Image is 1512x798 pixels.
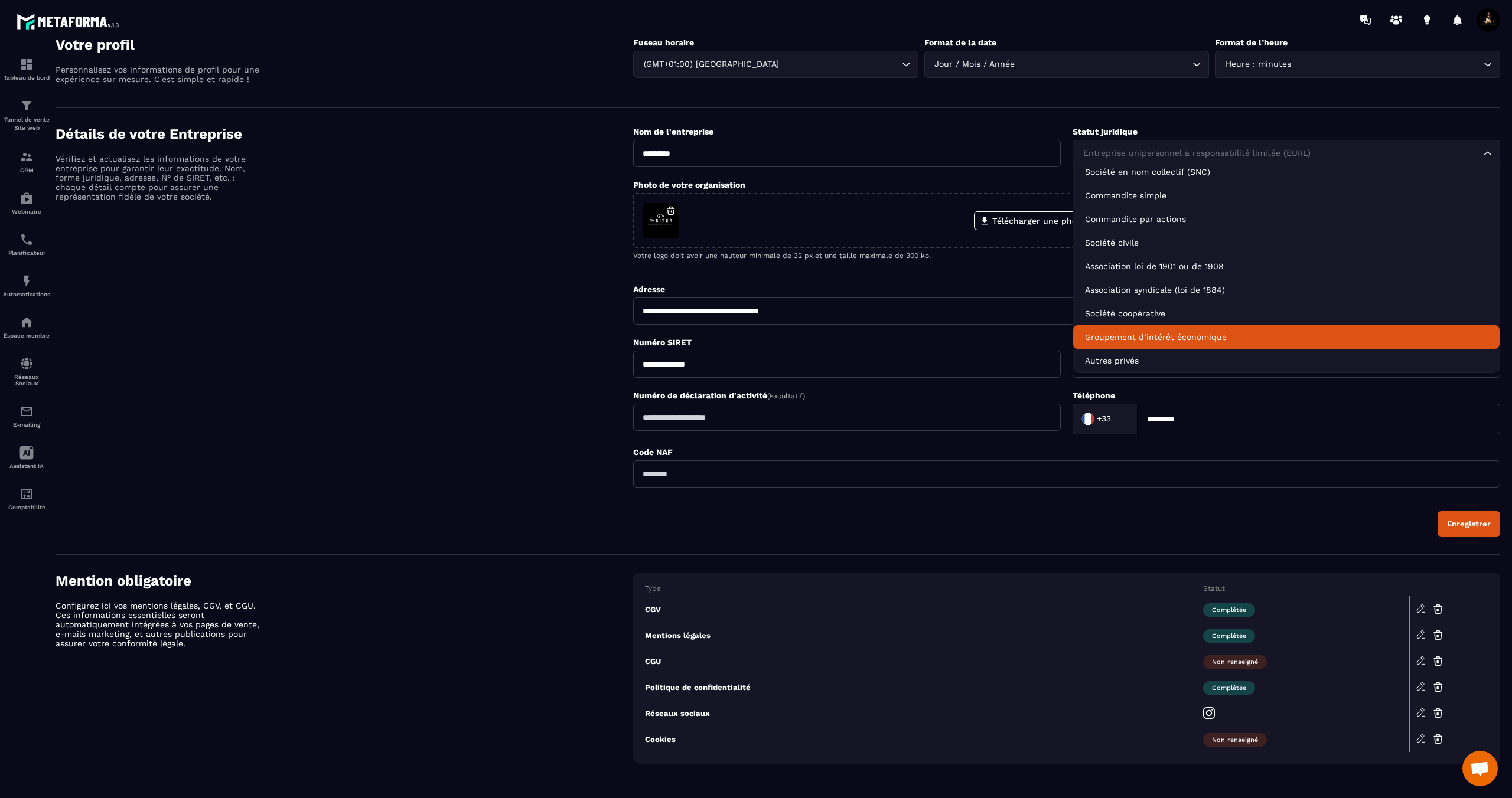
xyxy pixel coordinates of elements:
[19,274,34,288] img: automations
[645,584,1197,596] th: Type
[974,211,1090,230] label: Télécharger une photo
[3,421,50,428] p: E-mailing
[645,674,1197,700] td: Politique de confidentialité
[1073,391,1115,400] label: Téléphone
[3,306,50,348] a: automationsautomationsEspace membre
[1197,584,1409,596] th: Statut
[3,332,50,339] p: Espace membre
[633,338,692,347] label: Numéro SIRET
[3,250,50,256] p: Planificateur
[19,99,34,113] img: formation
[19,191,34,205] img: automations
[767,392,805,400] span: (Facultatif)
[3,504,50,511] p: Comptabilité
[19,233,34,247] img: scheduler
[1223,58,1293,71] span: Heure : minutes
[19,357,34,371] img: social-network
[1203,681,1255,695] span: Complétée
[1085,213,1488,225] p: Commandite par actions
[3,74,50,81] p: Tableau de bord
[1203,707,1215,719] img: instagram-w.03fc5997.svg
[1085,166,1488,178] p: Société en nom collectif (SNC)
[1215,51,1500,78] div: Search for option
[1447,519,1491,528] div: Enregistrer
[56,37,633,53] h4: Votre profil
[56,601,262,648] p: Configurez ici vos mentions légales, CGV, et CGU. Ces informations essentielles seront automatiqu...
[645,622,1197,648] td: Mentions légales
[3,224,50,265] a: schedulerschedulerPlanificateur
[3,348,50,395] a: social-networksocial-networkRéseaux Sociaux
[1073,404,1138,434] div: Search for option
[3,48,50,90] a: formationformationTableau de bord
[1085,308,1488,319] p: Société coopérative
[633,391,805,400] label: Numéro de déclaration d'activité
[19,150,34,164] img: formation
[56,573,633,589] h4: Mention obligatoire
[19,487,34,501] img: accountant
[56,65,262,84] p: Personnalisez vos informations de profil pour une expérience sur mesure. C'est simple et rapide !
[633,251,1500,260] p: Votre logo doit avoir une hauteur minimale de 32 px et une taille maximale de 300 ko.
[3,395,50,437] a: emailemailE-mailing
[56,154,262,201] p: Vérifiez et actualisez les informations de votre entreprise pour garantir leur exactitude. Nom, f...
[924,38,996,47] label: Format de la date
[645,596,1197,623] td: CGV
[1085,260,1488,272] p: Association loi de 1901 ou de 1908
[3,291,50,297] p: Automatisations
[633,38,694,47] label: Fuseau horaire
[3,116,50,132] p: Tunnel de vente Site web
[645,700,1197,726] td: Réseaux sociaux
[1203,629,1255,643] span: Complétée
[1073,127,1138,136] label: Statut juridique
[1073,140,1500,167] div: Search for option
[1203,603,1255,617] span: Complétée
[1085,237,1488,248] p: Société civile
[633,180,745,189] label: Photo de votre organisation
[3,374,50,387] p: Réseaux Sociaux
[3,265,50,306] a: automationsautomationsAutomatisations
[1085,284,1488,296] p: Association syndicale (loi de 1884)
[1462,751,1498,786] div: Ouvrir le chat
[3,478,50,519] a: accountantaccountantComptabilité
[17,11,123,32] img: logo
[633,447,673,457] label: Code NAF
[3,141,50,182] a: formationformationCRM
[1113,410,1125,428] input: Search for option
[56,126,633,142] h4: Détails de votre Entreprise
[3,167,50,174] p: CRM
[924,51,1210,78] div: Search for option
[633,51,918,78] div: Search for option
[19,404,34,418] img: email
[1293,58,1481,71] input: Search for option
[645,648,1197,674] td: CGU
[1438,511,1500,537] button: Enregistrer
[1085,331,1488,343] p: Groupement d’intérêt économique
[3,182,50,224] a: automationsautomationsWebinaire
[3,208,50,215] p: Webinaire
[1203,655,1267,669] span: Non renseigné
[1203,733,1267,747] span: Non renseigné
[781,58,899,71] input: Search for option
[1085,189,1488,201] p: Commandite simple
[641,58,781,71] span: (GMT+01:00) [GEOGRAPHIC_DATA]
[3,463,50,469] p: Assistant IA
[1097,413,1111,425] span: +33
[19,57,34,71] img: formation
[633,284,665,294] label: Adresse
[932,58,1018,71] span: Jour / Mois / Année
[645,726,1197,752] td: Cookies
[1076,407,1100,431] img: Country Flag
[1080,147,1481,160] input: Search for option
[1215,38,1288,47] label: Format de l’heure
[3,437,50,478] a: Assistant IA
[1018,58,1190,71] input: Search for option
[19,315,34,329] img: automations
[1085,355,1488,367] p: Autres privés
[633,127,713,136] label: Nom de l'entreprise
[3,90,50,141] a: formationformationTunnel de vente Site web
